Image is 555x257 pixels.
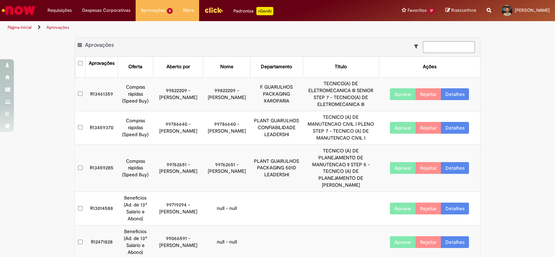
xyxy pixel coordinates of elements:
span: 6 [167,8,173,14]
td: R13459285 [86,144,118,192]
a: Detalhes [441,162,469,174]
button: Aprovar [390,88,416,100]
td: TECNICO (A) DE PLANEJAMENTO DE MANUTENCAO II STEP 5 - TECNICO (A) DE PLANEJAMENTO DE [PERSON_NAME] [303,144,379,192]
td: 99822209 - [PERSON_NAME] [203,77,250,111]
td: R13014588 [86,192,118,225]
td: TECNICO(A) DE ELETROMECANICA III SENIOR STEP 7 - TECNICO(A) DE ELETROMECANICA III [303,77,379,111]
div: Nome [220,63,233,70]
span: Despesas Corporativas [82,7,130,14]
span: Favoritos [408,7,427,14]
span: Aprovações [141,7,165,14]
a: Página inicial [8,25,32,30]
div: Oferta [128,63,142,70]
span: Requisições [48,7,72,14]
td: PLANT GUARULHOS CONFIABILIDADE LEADERSHI [250,111,303,144]
td: F. GUARULHOS PACKAGING XAROPARIA [250,77,303,111]
td: R13461359 [86,77,118,111]
td: 99719294 - [PERSON_NAME] [153,192,203,225]
a: Rascunhos [445,7,476,14]
span: Aprovações [85,42,114,48]
button: Rejeitar [416,88,441,100]
button: Rejeitar [416,162,441,174]
div: Aberto por [166,63,190,70]
span: Rascunhos [451,7,476,14]
div: Departamento [261,63,292,70]
button: Aprovar [390,236,416,248]
p: +GenAi [256,7,273,15]
td: R13459370 [86,111,118,144]
a: Detalhes [441,88,469,100]
img: ServiceNow [1,3,36,17]
th: Aprovações [86,57,118,77]
td: TECNICO (A) DE MANUTENCAO CIVIL I PLENO STEP 7 - TECNICO (A) DE MANUTENCAO CIVIL I [303,111,379,144]
button: Rejeitar [416,236,441,248]
span: 17 [428,8,435,14]
td: Compras rápidas (Speed Buy) [118,111,153,144]
ul: Trilhas de página [5,21,365,34]
button: Rejeitar [416,122,441,134]
a: Detalhes [441,122,469,134]
span: More [183,7,194,14]
div: Título [335,63,347,70]
div: Aprovações [89,60,114,67]
div: Ações [423,63,436,70]
td: 99786640 - [PERSON_NAME] [153,111,203,144]
td: Compras rápidas (Speed Buy) [118,77,153,111]
div: Padroniza [233,7,273,15]
td: 99762651 - [PERSON_NAME] [153,144,203,192]
img: click_logo_yellow_360x200.png [204,5,223,15]
button: Rejeitar [416,203,441,214]
span: [PERSON_NAME] [515,7,550,13]
td: null - null [203,192,250,225]
a: Detalhes [441,236,469,248]
a: Detalhes [441,203,469,214]
td: 99822209 - [PERSON_NAME] [153,77,203,111]
td: Benefícios (Ad. de 13º Salário e Abono) [118,192,153,225]
button: Aprovar [390,203,416,214]
button: Aprovar [390,162,416,174]
a: Aprovações [46,25,69,30]
td: PLANT GUARULHOS PACKAGING 501D LEADERSHI [250,144,303,192]
button: Aprovar [390,122,416,134]
i: Mostrar filtros para: Suas Solicitações [414,44,421,49]
td: 99786640 - [PERSON_NAME] [203,111,250,144]
td: Compras rápidas (Speed Buy) [118,144,153,192]
td: 99762651 - [PERSON_NAME] [203,144,250,192]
